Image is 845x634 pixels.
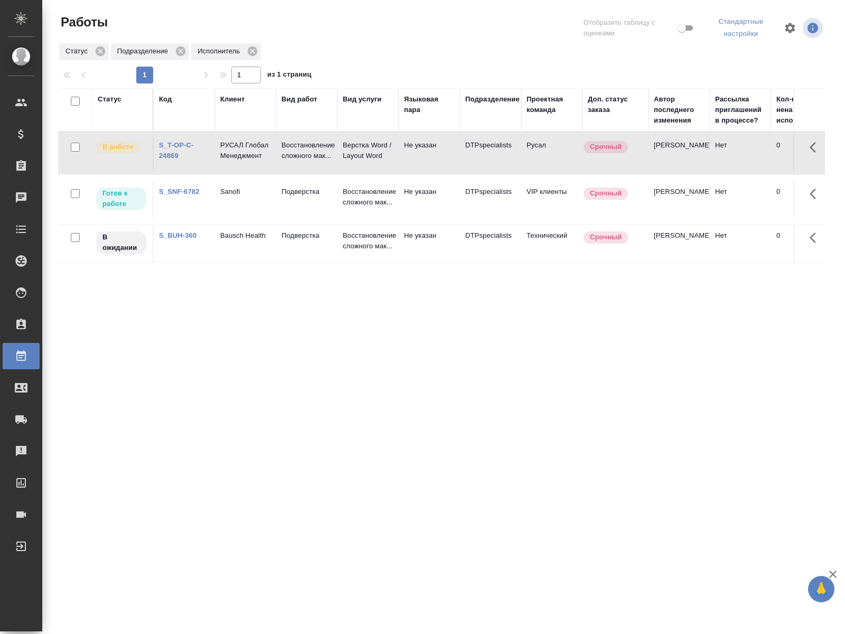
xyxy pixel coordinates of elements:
[220,140,271,161] p: РУСАЛ Глобал Менеджмент
[460,135,521,172] td: DTPspecialists
[803,135,829,160] button: Здесь прячутся важные кнопки
[220,94,245,105] div: Клиент
[584,17,675,39] span: Отобразить таблицу с оценками
[404,94,455,115] div: Языковая пара
[58,14,108,31] span: Работы
[399,225,460,262] td: Не указан
[343,140,393,161] p: Верстка Word / Layout Word
[654,94,705,126] div: Автор последнего изменения
[59,43,109,60] div: Статус
[117,46,172,57] p: Подразделение
[527,94,577,115] div: Проектная команда
[220,187,271,197] p: Sanofi
[267,68,312,83] span: из 1 страниц
[649,181,710,218] td: [PERSON_NAME]
[159,94,172,105] div: Код
[649,135,710,172] td: [PERSON_NAME]
[220,230,271,241] p: Bausch Health
[343,94,382,105] div: Вид услуги
[710,181,771,218] td: Нет
[95,140,147,154] div: Исполнитель выполняет работу
[281,140,332,161] p: Восстановление сложного мак...
[715,94,766,126] div: Рассылка приглашений в процессе?
[590,188,622,199] p: Срочный
[191,43,261,60] div: Исполнитель
[521,225,583,262] td: Технический
[399,135,460,172] td: Не указан
[705,14,777,42] div: split button
[803,225,829,250] button: Здесь прячутся важные кнопки
[460,225,521,262] td: DTPspecialists
[808,576,834,602] button: 🙏
[111,43,189,60] div: Подразделение
[590,142,622,152] p: Срочный
[95,230,147,255] div: Исполнитель назначен, приступать к работе пока рано
[465,94,520,105] div: Подразделение
[649,225,710,262] td: [PERSON_NAME]
[159,141,194,160] a: S_T-OP-C-24869
[710,135,771,172] td: Нет
[776,94,840,126] div: Кол-во неназначенных исполнителей
[102,142,133,152] p: В работе
[343,230,393,251] p: Восстановление сложного мак...
[281,187,332,197] p: Подверстка
[159,231,196,239] a: S_BUH-360
[65,46,91,57] p: Статус
[281,94,317,105] div: Вид работ
[777,15,803,41] span: Настроить таблицу
[98,94,121,105] div: Статус
[710,225,771,262] td: Нет
[521,181,583,218] td: VIP клиенты
[460,181,521,218] td: DTPspecialists
[812,578,830,600] span: 🙏
[521,135,583,172] td: Русал
[588,94,643,115] div: Доп. статус заказа
[399,181,460,218] td: Не указан
[95,187,147,211] div: Исполнитель может приступить к работе
[198,46,243,57] p: Исполнитель
[159,188,200,195] a: S_SNF-6782
[102,232,140,253] p: В ожидании
[590,232,622,243] p: Срочный
[803,18,825,38] span: Посмотреть информацию
[343,187,393,208] p: Восстановление сложного мак...
[803,181,829,207] button: Здесь прячутся важные кнопки
[281,230,332,241] p: Подверстка
[102,188,140,209] p: Готов к работе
